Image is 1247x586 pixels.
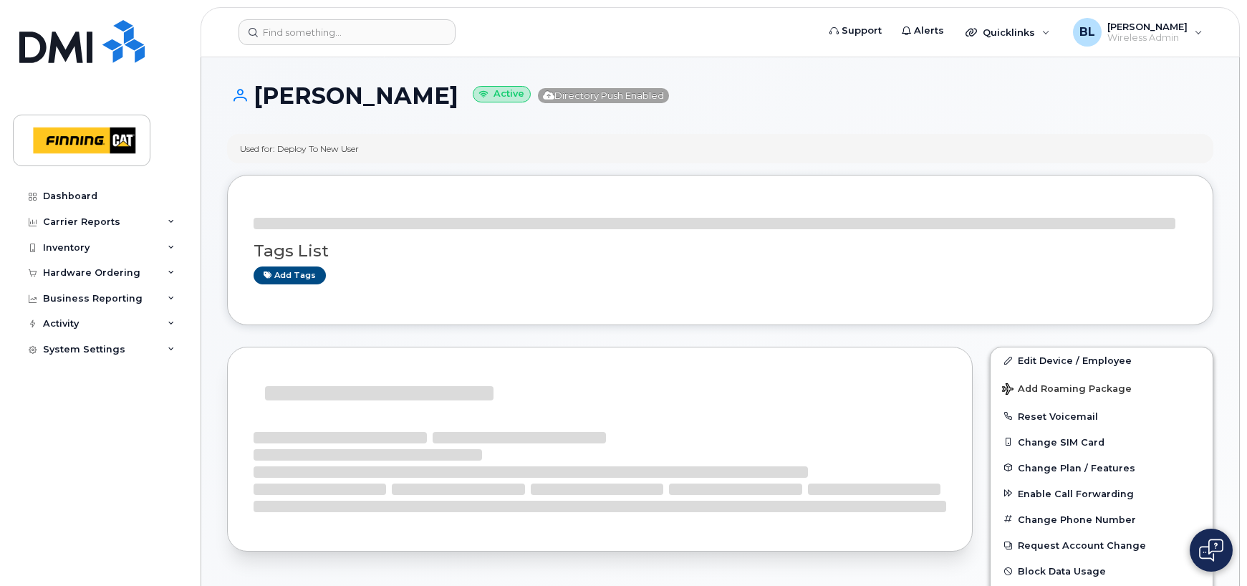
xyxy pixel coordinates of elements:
button: Enable Call Forwarding [991,481,1213,506]
span: Enable Call Forwarding [1018,488,1134,499]
button: Change SIM Card [991,429,1213,455]
a: Add tags [254,266,326,284]
button: Block Data Usage [991,558,1213,584]
button: Add Roaming Package [991,373,1213,403]
button: Request Account Change [991,532,1213,558]
button: Reset Voicemail [991,403,1213,429]
div: Used for: Deploy To New User [240,143,359,155]
h1: [PERSON_NAME] [227,83,1213,108]
span: Change Plan / Features [1018,462,1135,473]
small: Active [473,86,531,102]
button: Change Plan / Features [991,455,1213,481]
button: Change Phone Number [991,506,1213,532]
span: Add Roaming Package [1002,383,1132,397]
img: Open chat [1199,539,1223,562]
span: Directory Push Enabled [538,88,669,103]
a: Edit Device / Employee [991,347,1213,373]
h3: Tags List [254,242,1187,260]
